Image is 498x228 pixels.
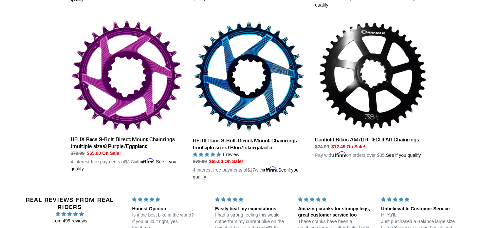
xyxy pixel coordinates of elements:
[132,196,207,203] div: 5 stars
[25,210,115,218] span: 4.96 stars
[25,218,115,224] span: from 499 reviews
[215,196,290,203] div: 5 stars
[215,206,290,212] div: Easily beat my expectations
[298,206,373,218] div: Amazing cranks for stumpy legs, great customer service too
[381,196,456,203] div: 5 stars
[132,206,207,212] div: Honest Opinion
[381,206,456,212] div: Unbelievable Customer Service
[298,196,373,203] div: 5 stars
[25,196,115,210] h2: Real Reviews from Real Riders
